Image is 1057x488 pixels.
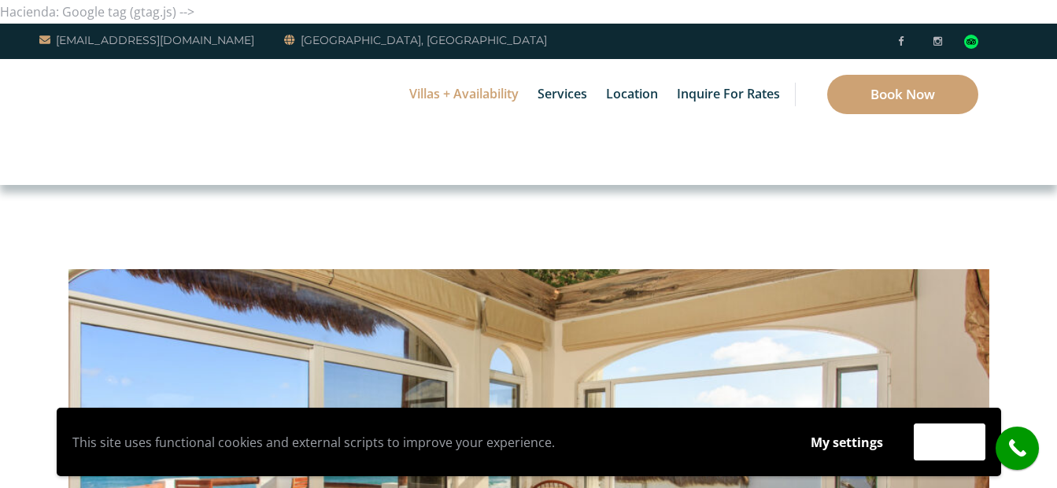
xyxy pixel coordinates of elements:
a: call [996,427,1039,470]
img: Awesome Logo [39,63,114,181]
a: [GEOGRAPHIC_DATA], [GEOGRAPHIC_DATA] [284,31,547,50]
img: Tripadvisor_logomark.svg [964,35,978,49]
a: Book Now [827,75,978,114]
a: Inquire for Rates [669,59,788,130]
div: Read traveler reviews on Tripadvisor [964,35,978,49]
p: This site uses functional cookies and external scripts to improve your experience. [72,431,780,454]
button: My settings [796,424,898,460]
a: Location [598,59,666,130]
a: [EMAIL_ADDRESS][DOMAIN_NAME] [39,31,254,50]
a: Villas + Availability [401,59,527,130]
i: call [1000,431,1035,466]
a: Services [530,59,595,130]
button: Accept [914,423,985,460]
